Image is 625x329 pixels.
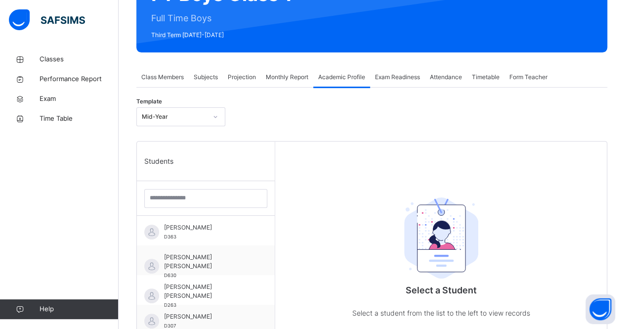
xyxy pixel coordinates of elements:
[144,156,173,166] span: Students
[144,259,159,274] img: default.svg
[144,225,159,239] img: default.svg
[40,54,119,64] span: Classes
[164,273,176,278] span: D630
[164,223,252,232] span: [PERSON_NAME]
[318,73,365,82] span: Academic Profile
[164,323,176,329] span: D307
[375,73,420,82] span: Exam Readiness
[472,73,500,82] span: Timetable
[144,288,159,303] img: default.svg
[40,304,118,314] span: Help
[266,73,308,82] span: Monthly Report
[40,94,119,104] span: Exam
[151,31,292,40] span: Third Term [DATE]-[DATE]
[136,97,162,106] span: Template
[352,307,530,319] p: Select a student from the list to the left to view records
[585,294,615,324] button: Open asap
[352,172,530,192] div: Select a Student
[509,73,547,82] span: Form Teacher
[228,73,256,82] span: Projection
[164,302,176,308] span: D263
[40,74,119,84] span: Performance Report
[164,253,252,271] span: [PERSON_NAME] [PERSON_NAME]
[142,112,207,121] div: Mid-Year
[164,312,252,321] span: [PERSON_NAME]
[352,283,530,297] p: Select a Student
[430,73,462,82] span: Attendance
[141,73,184,82] span: Class Members
[194,73,218,82] span: Subjects
[144,314,159,329] img: default.svg
[404,197,478,279] img: student.207b5acb3037b72b59086e8b1a17b1d0.svg
[164,282,252,300] span: [PERSON_NAME] [PERSON_NAME]
[164,234,176,239] span: D363
[40,114,119,124] span: Time Table
[9,9,85,30] img: safsims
